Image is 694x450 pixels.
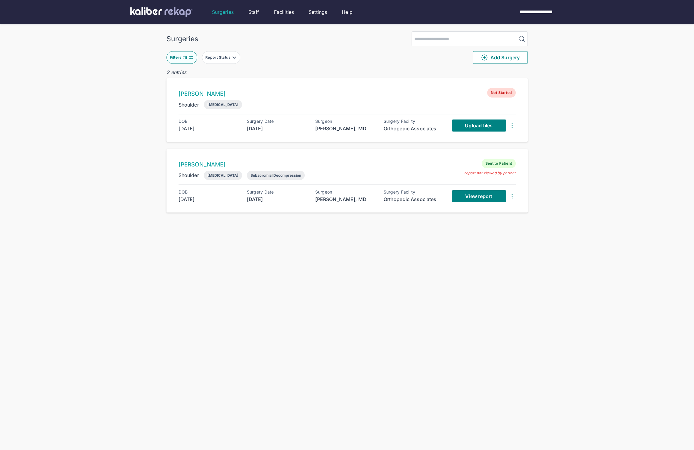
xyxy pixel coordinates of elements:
div: Surgeries [166,35,198,43]
a: Upload files [452,119,506,132]
span: Upload files [465,123,493,129]
button: Filters (1) [166,51,197,64]
div: Report Status [205,55,232,60]
div: [DATE] [179,196,239,203]
div: Surgeon [315,190,375,194]
div: [DATE] [247,196,307,203]
button: Add Surgery [473,51,528,64]
button: Report Status [202,51,240,64]
div: DOB [179,190,239,194]
div: Orthopedic Associates [384,125,444,132]
div: Surgery Facility [384,119,444,124]
div: Surgeon [315,119,375,124]
div: Subacromial Decompression [251,173,301,178]
img: DotsThreeVertical.31cb0eda.svg [509,193,516,200]
a: Help [342,8,353,16]
div: report not viewed by patient [464,171,515,175]
a: [PERSON_NAME] [179,90,226,97]
div: Surgery Date [247,119,307,124]
div: Shoulder [179,101,199,108]
div: [DATE] [247,125,307,132]
img: DotsThreeVertical.31cb0eda.svg [509,122,516,129]
span: Sent to Patient [482,159,516,168]
span: Not Started [487,88,515,98]
a: Facilities [274,8,294,16]
a: Surgeries [212,8,234,16]
img: PlusCircleGreen.5fd88d77.svg [481,54,488,61]
div: [MEDICAL_DATA] [207,102,238,107]
img: kaliber labs logo [130,7,193,17]
div: Shoulder [179,172,199,179]
a: [PERSON_NAME] [179,161,226,168]
div: 2 entries [166,69,528,76]
div: Surgery Date [247,190,307,194]
div: [PERSON_NAME], MD [315,196,375,203]
div: Orthopedic Associates [384,196,444,203]
div: [MEDICAL_DATA] [207,173,238,178]
span: Add Surgery [481,54,520,61]
a: View report [452,190,506,202]
a: Staff [248,8,259,16]
a: Settings [309,8,327,16]
div: Filters ( 1 ) [170,55,188,60]
img: MagnifyingGlass.1dc66aab.svg [518,35,525,42]
div: [PERSON_NAME], MD [315,125,375,132]
img: faders-horizontal-teal.edb3eaa8.svg [189,55,194,60]
div: Surgery Facility [384,190,444,194]
div: [DATE] [179,125,239,132]
span: View report [465,193,492,199]
img: filter-caret-down-grey.b3560631.svg [232,55,237,60]
div: DOB [179,119,239,124]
